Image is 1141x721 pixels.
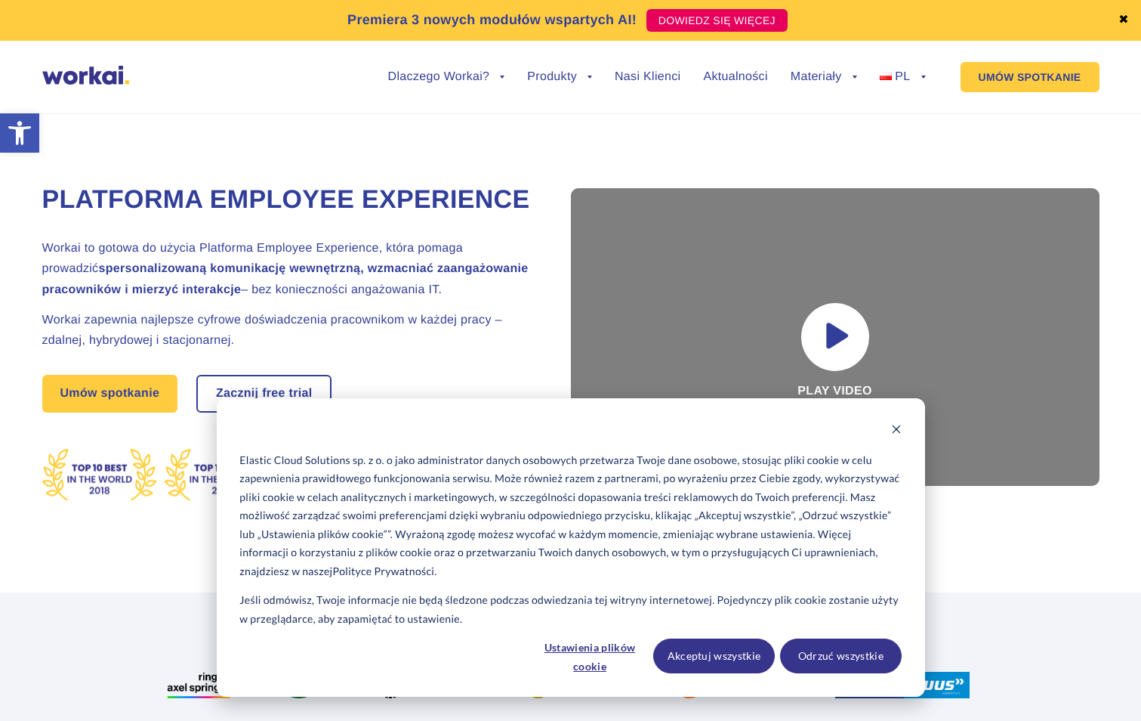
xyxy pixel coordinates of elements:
[152,627,990,645] h2: Już ponad 100 innowacyjnych korporacji zaufało Workai
[42,183,533,218] h1: Platforma Employee Experience
[239,451,901,581] p: Elastic Cloud Solutions sp. z o. o jako administrator danych osobowych przetwarza Twoje dane osob...
[388,71,505,83] a: Dlaczego Workai?
[42,375,178,413] a: Umów spotkanie
[780,639,902,673] button: Odrzuć wszystkie
[646,9,788,32] a: DOWIEDZ SIĘ WIĘCEJ
[895,70,910,83] span: PL
[527,71,592,83] a: Produkty
[891,422,902,441] button: Dismiss cookie banner
[532,639,648,673] button: Ustawienia plików cookie
[1118,14,1129,26] a: ✖
[42,238,533,300] h2: Workai to gotowa do użycia Platforma Employee Experience, która pomaga prowadzić – bez koniecznoś...
[42,262,529,296] strong: spersonalizowaną komunikację wewnętrzną, wzmacniać zaangażowanie pracowników i mierzyć interakcje
[961,62,1099,92] a: UMÓW SPOTKANIE
[791,71,857,83] a: Materiały
[653,639,775,673] button: Akceptuj wszystkie
[615,71,680,83] a: Nasi Klienci
[333,562,437,581] a: Polityce Prywatności.
[42,310,533,351] h2: Workai zapewnia najlepsze cyfrowe doświadczenia pracownikom w każdej pracy – zdalnej, hybrydowej ...
[703,71,767,83] a: Aktualności
[198,376,331,411] a: Zacznij free trial
[571,188,1099,486] div: Play video
[347,10,637,30] p: Premiera 3 nowych modułów wspartych AI!
[239,591,901,628] p: Jeśli odmówisz, Twoje informacje nie będą śledzone podczas odwiedzania tej witryny internetowej. ...
[217,398,925,697] div: Cookie banner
